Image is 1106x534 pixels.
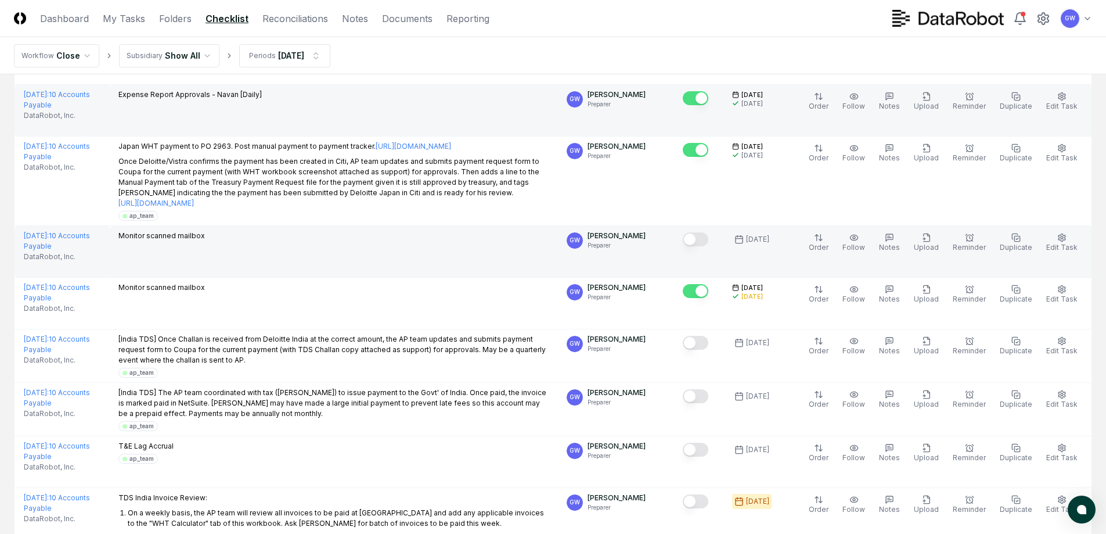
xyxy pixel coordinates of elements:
[840,141,867,166] button: Follow
[741,292,763,301] div: [DATE]
[382,12,433,26] a: Documents
[570,339,580,348] span: GW
[840,441,867,465] button: Follow
[950,282,988,307] button: Reminder
[588,493,646,503] p: [PERSON_NAME]
[953,400,986,408] span: Reminder
[1000,102,1032,110] span: Duplicate
[206,12,248,26] a: Checklist
[879,153,900,162] span: Notes
[118,388,548,419] p: [India TDS] The AP team coordinated with tax ([PERSON_NAME]) to issue payment to the Govt' of Ind...
[683,494,708,508] button: Mark complete
[809,453,828,462] span: Order
[128,508,544,528] p: On a weekly basis, the AP team will review all invoices to be paid at [GEOGRAPHIC_DATA] and add a...
[914,295,939,303] span: Upload
[1046,153,1078,162] span: Edit Task
[588,282,646,293] p: [PERSON_NAME]
[129,422,154,431] div: ap_team
[953,243,986,252] span: Reminder
[683,91,708,105] button: Mark complete
[14,44,330,67] nav: breadcrumb
[570,236,580,245] span: GW
[953,453,986,462] span: Reminder
[588,398,646,407] p: Preparer
[953,102,986,110] span: Reminder
[842,453,865,462] span: Follow
[842,243,865,252] span: Follow
[588,241,646,250] p: Preparer
[914,505,939,514] span: Upload
[997,282,1035,307] button: Duplicate
[588,388,646,398] p: [PERSON_NAME]
[1044,388,1080,412] button: Edit Task
[24,388,90,407] a: [DATE]:10 Accounts Payable
[570,446,580,455] span: GW
[997,231,1035,255] button: Duplicate
[877,89,902,114] button: Notes
[840,388,867,412] button: Follow
[1046,400,1078,408] span: Edit Task
[840,89,867,114] button: Follow
[103,12,145,26] a: My Tasks
[914,243,939,252] span: Upload
[912,141,941,166] button: Upload
[840,231,867,255] button: Follow
[914,453,939,462] span: Upload
[40,12,89,26] a: Dashboard
[912,388,941,412] button: Upload
[879,243,900,252] span: Notes
[840,493,867,517] button: Follow
[842,400,865,408] span: Follow
[24,90,49,99] span: [DATE] :
[129,212,154,220] div: ap_team
[24,514,75,524] span: DataRobot, Inc.
[446,12,489,26] a: Reporting
[809,153,828,162] span: Order
[588,293,646,302] p: Preparer
[879,295,900,303] span: Notes
[806,493,831,517] button: Order
[879,346,900,355] span: Notes
[683,389,708,403] button: Mark complete
[879,102,900,110] span: Notes
[1046,243,1078,252] span: Edit Task
[24,142,90,161] a: [DATE]:10 Accounts Payable
[912,231,941,255] button: Upload
[953,505,986,514] span: Reminder
[1046,505,1078,514] span: Edit Task
[570,95,580,103] span: GW
[809,295,828,303] span: Order
[24,142,49,150] span: [DATE] :
[809,102,828,110] span: Order
[1068,496,1096,524] button: atlas-launcher
[1044,441,1080,465] button: Edit Task
[24,355,75,365] span: DataRobot, Inc.
[1046,346,1078,355] span: Edit Task
[806,441,831,465] button: Order
[877,493,902,517] button: Notes
[127,51,163,61] div: Subsidiary
[879,453,900,462] span: Notes
[741,284,763,292] span: [DATE]
[118,89,262,100] p: Expense Report Approvals - Navan [Daily]
[1044,282,1080,307] button: Edit Task
[588,141,646,152] p: [PERSON_NAME]
[1000,400,1032,408] span: Duplicate
[683,143,708,157] button: Mark complete
[877,282,902,307] button: Notes
[683,336,708,350] button: Mark complete
[912,282,941,307] button: Upload
[741,99,763,108] div: [DATE]
[1000,453,1032,462] span: Duplicate
[1046,295,1078,303] span: Edit Task
[376,141,451,152] a: [URL][DOMAIN_NAME]
[950,441,988,465] button: Reminder
[588,334,646,345] p: [PERSON_NAME]
[914,346,939,355] span: Upload
[746,234,769,245] div: [DATE]
[953,295,986,303] span: Reminder
[1000,505,1032,514] span: Duplicate
[842,346,865,355] span: Follow
[953,153,986,162] span: Reminder
[806,334,831,359] button: Order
